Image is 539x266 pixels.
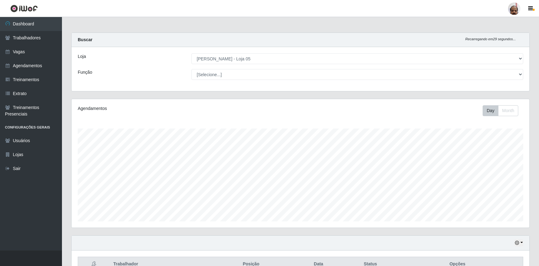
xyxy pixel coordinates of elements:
div: Agendamentos [78,105,258,112]
button: Day [483,105,498,116]
div: First group [483,105,518,116]
img: CoreUI Logo [10,5,38,12]
label: Função [78,69,92,76]
label: Loja [78,53,86,60]
i: Recarregando em 29 segundos... [465,37,516,41]
div: Toolbar with button groups [483,105,523,116]
button: Month [498,105,518,116]
strong: Buscar [78,37,92,42]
